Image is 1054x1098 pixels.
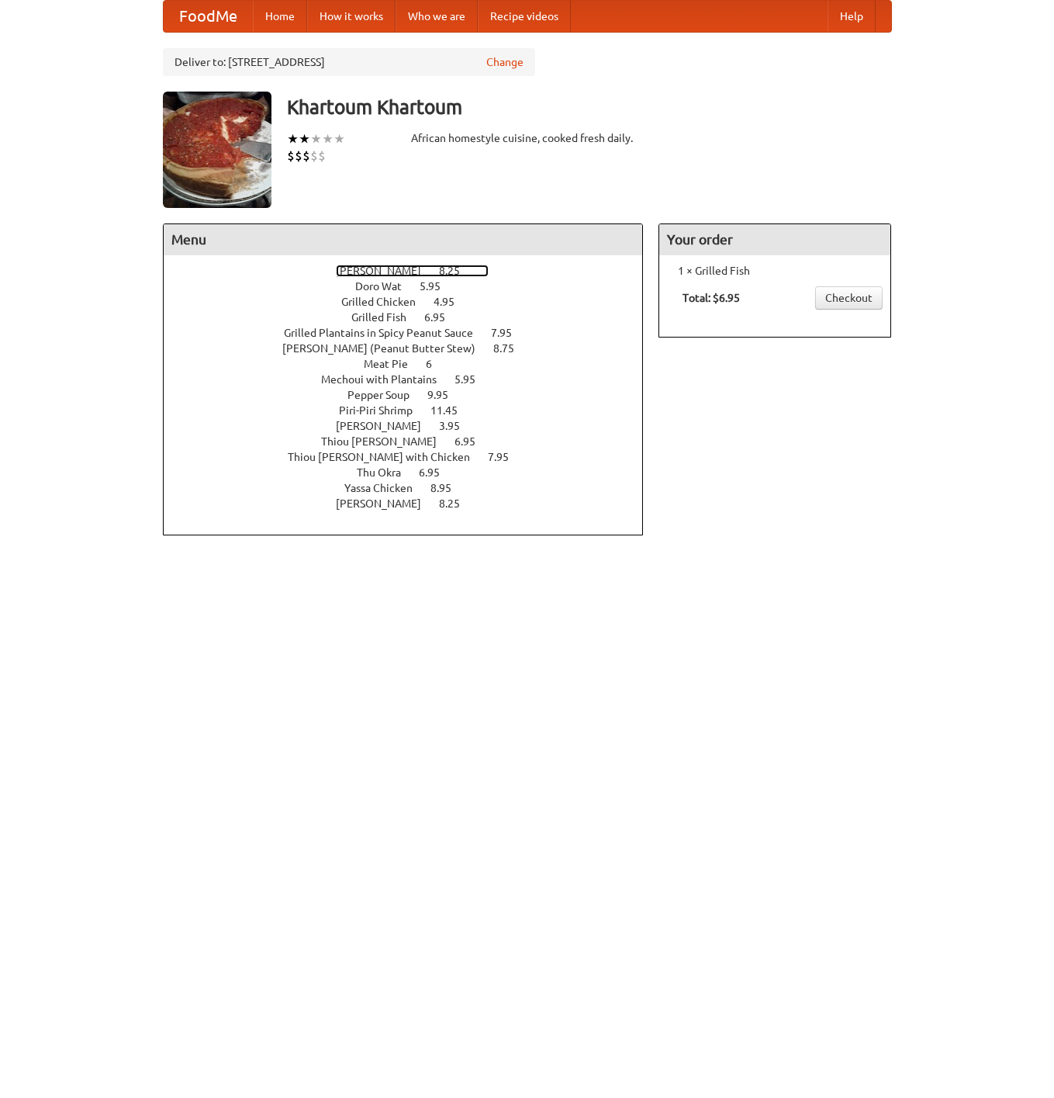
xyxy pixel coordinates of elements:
a: Recipe videos [478,1,571,32]
span: 6.95 [424,311,461,324]
span: Grilled Fish [351,311,422,324]
span: 6.95 [419,466,455,479]
span: 11.45 [430,404,473,417]
li: $ [295,147,302,165]
a: Home [253,1,307,32]
a: Yassa Chicken 8.95 [344,482,480,494]
span: Piri-Piri Shrimp [339,404,428,417]
span: 9.95 [427,389,464,401]
li: $ [310,147,318,165]
span: Grilled Plantains in Spicy Peanut Sauce [284,327,489,339]
div: Deliver to: [STREET_ADDRESS] [163,48,535,76]
a: [PERSON_NAME] 8.25 [336,497,489,510]
li: ★ [333,130,345,147]
span: Yassa Chicken [344,482,428,494]
span: 4.95 [434,296,470,308]
b: Total: $6.95 [683,292,740,304]
li: ★ [299,130,310,147]
li: ★ [322,130,333,147]
span: 8.25 [439,497,475,510]
span: 8.95 [430,482,467,494]
h4: Your order [659,224,890,255]
a: How it works [307,1,396,32]
span: 7.95 [491,327,527,339]
a: Piri-Piri Shrimp 11.45 [339,404,486,417]
span: [PERSON_NAME] [336,420,437,432]
a: Thiou [PERSON_NAME] 6.95 [321,435,504,448]
span: 8.25 [439,265,475,277]
li: $ [318,147,326,165]
li: $ [302,147,310,165]
a: Doro Wat 5.95 [355,280,469,293]
li: 1 × Grilled Fish [667,263,883,279]
span: 3.95 [439,420,475,432]
span: Pepper Soup [347,389,425,401]
a: Grilled Chicken 4.95 [341,296,483,308]
a: Thiou [PERSON_NAME] with Chicken 7.95 [288,451,537,463]
div: African homestyle cuisine, cooked fresh daily. [411,130,644,146]
li: ★ [310,130,322,147]
span: 8.75 [493,342,530,355]
li: ★ [287,130,299,147]
span: Doro Wat [355,280,417,293]
img: angular.jpg [163,92,271,208]
span: 5.95 [454,373,491,386]
h3: Khartoum Khartoum [287,92,892,123]
span: [PERSON_NAME] [336,497,437,510]
a: Mechoui with Plantains 5.95 [321,373,504,386]
a: Grilled Fish 6.95 [351,311,474,324]
a: Change [486,54,524,70]
span: Thiou [PERSON_NAME] [321,435,452,448]
a: Who we are [396,1,478,32]
a: [PERSON_NAME] (Peanut Butter Stew) 8.75 [282,342,543,355]
a: Pepper Soup 9.95 [347,389,477,401]
span: Thu Okra [357,466,416,479]
a: Thu Okra 6.95 [357,466,468,479]
span: [PERSON_NAME] (Peanut Butter Stew) [282,342,491,355]
a: Help [828,1,876,32]
a: FoodMe [164,1,253,32]
h4: Menu [164,224,643,255]
a: Checkout [815,286,883,310]
span: Mechoui with Plantains [321,373,452,386]
span: [PERSON_NAME] [336,265,437,277]
span: Meat Pie [364,358,423,370]
span: 6.95 [454,435,491,448]
a: Grilled Plantains in Spicy Peanut Sauce 7.95 [284,327,541,339]
span: 6 [426,358,448,370]
span: Grilled Chicken [341,296,431,308]
span: 5.95 [420,280,456,293]
a: [PERSON_NAME] 3.95 [336,420,489,432]
li: $ [287,147,295,165]
a: Meat Pie 6 [364,358,461,370]
span: Thiou [PERSON_NAME] with Chicken [288,451,486,463]
a: [PERSON_NAME] 8.25 [336,265,489,277]
span: 7.95 [488,451,524,463]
